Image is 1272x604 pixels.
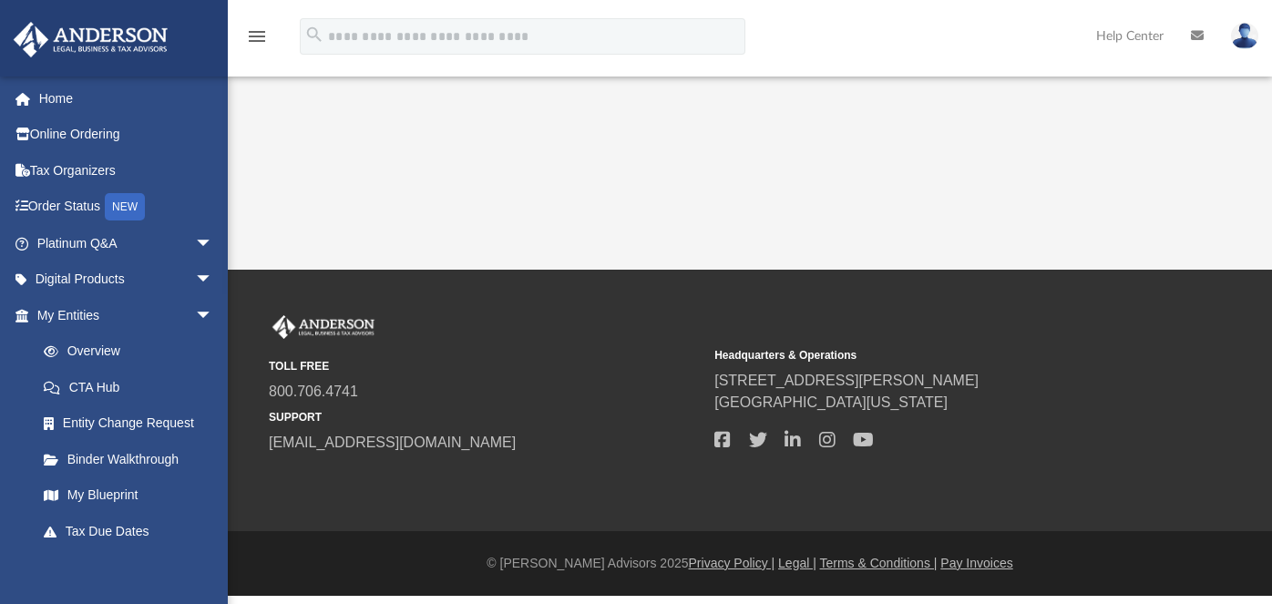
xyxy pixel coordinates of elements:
a: [GEOGRAPHIC_DATA][US_STATE] [714,394,948,410]
a: Tax Due Dates [26,513,241,549]
div: © [PERSON_NAME] Advisors 2025 [228,554,1272,573]
small: SUPPORT [269,409,702,425]
span: arrow_drop_down [195,261,231,299]
a: [STREET_ADDRESS][PERSON_NAME] [714,373,979,388]
a: Order StatusNEW [13,189,241,226]
a: Binder Walkthrough [26,441,241,477]
a: Tax Organizers [13,152,241,189]
a: menu [246,35,268,47]
a: [EMAIL_ADDRESS][DOMAIN_NAME] [269,435,516,450]
a: Overview [26,333,241,370]
a: 800.706.4741 [269,384,358,399]
a: Entity Change Request [26,405,241,442]
a: Digital Productsarrow_drop_down [13,261,241,298]
a: Legal | [778,556,816,570]
img: Anderson Advisors Platinum Portal [8,22,173,57]
span: arrow_drop_down [195,225,231,262]
i: menu [246,26,268,47]
a: Terms & Conditions | [820,556,938,570]
i: search [304,25,324,45]
small: Headquarters & Operations [714,347,1147,363]
a: Pay Invoices [940,556,1012,570]
small: TOLL FREE [269,358,702,374]
img: Anderson Advisors Platinum Portal [269,315,378,339]
a: Online Ordering [13,117,241,153]
div: NEW [105,193,145,220]
img: User Pic [1231,23,1258,49]
a: Platinum Q&Aarrow_drop_down [13,225,241,261]
a: CTA Hub [26,369,241,405]
a: My Entitiesarrow_drop_down [13,297,241,333]
a: Home [13,80,241,117]
a: Privacy Policy | [689,556,775,570]
span: arrow_drop_down [195,297,231,334]
a: My Blueprint [26,477,231,514]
